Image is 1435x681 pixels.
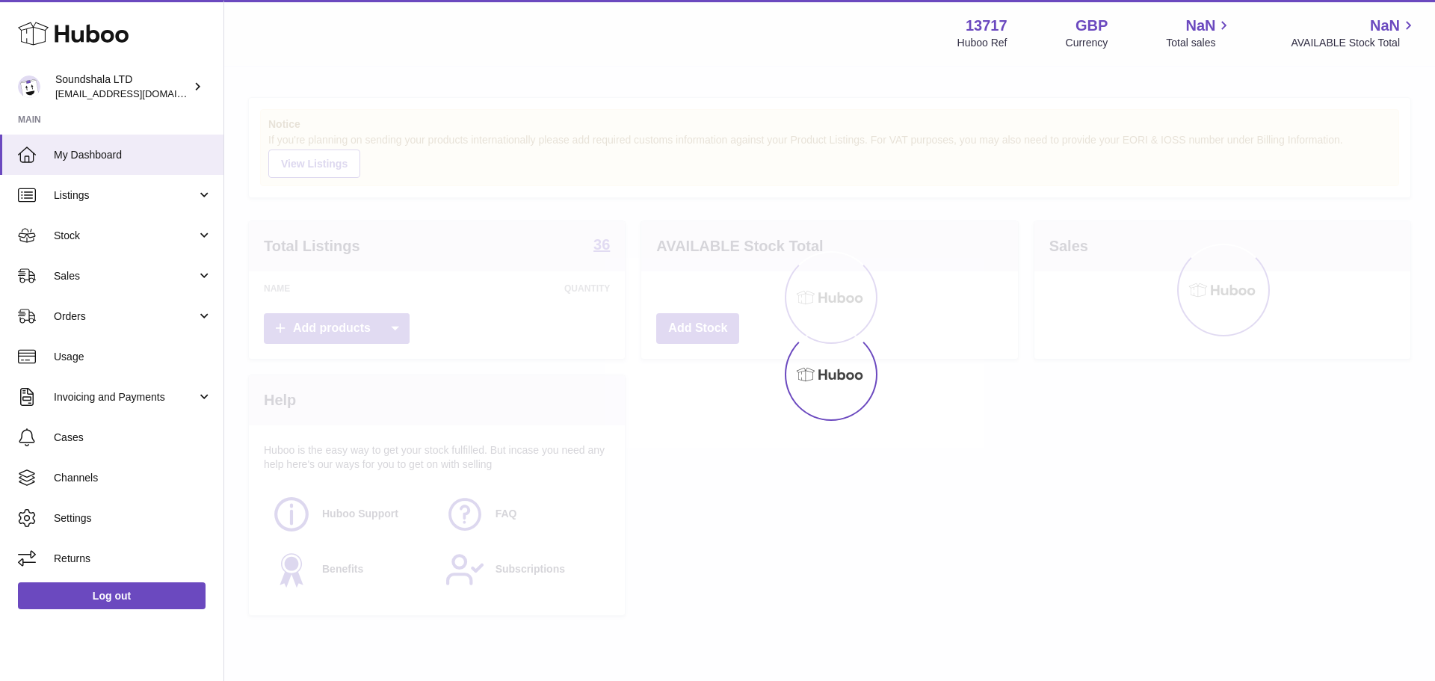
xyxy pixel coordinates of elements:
span: NaN [1185,16,1215,36]
span: Sales [54,269,197,283]
div: Huboo Ref [957,36,1007,50]
span: Listings [54,188,197,203]
span: Orders [54,309,197,324]
a: NaN Total sales [1166,16,1232,50]
span: My Dashboard [54,148,212,162]
span: Invoicing and Payments [54,390,197,404]
span: Cases [54,431,212,445]
span: AVAILABLE Stock Total [1291,36,1417,50]
span: Total sales [1166,36,1232,50]
strong: GBP [1076,16,1108,36]
strong: 13717 [966,16,1007,36]
span: Settings [54,511,212,526]
span: Returns [54,552,212,566]
div: Soundshala LTD [55,73,190,101]
a: Log out [18,582,206,609]
span: Channels [54,471,212,485]
img: sales@sound-shala.com [18,76,40,98]
span: Usage [54,350,212,364]
a: NaN AVAILABLE Stock Total [1291,16,1417,50]
span: Stock [54,229,197,243]
span: [EMAIL_ADDRESS][DOMAIN_NAME] [55,87,220,99]
span: NaN [1370,16,1400,36]
div: Currency [1066,36,1108,50]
